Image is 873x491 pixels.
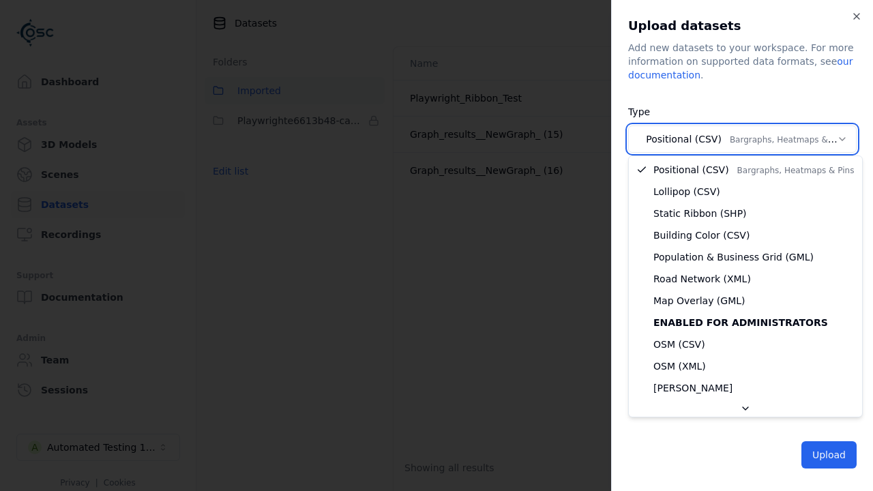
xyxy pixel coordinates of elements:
div: Enabled for administrators [632,312,859,333]
span: Positional (CSV) [653,163,854,177]
span: OSM (XML) [653,359,706,373]
span: Population & Business Grid (GML) [653,250,814,264]
span: Static Ribbon (SHP) [653,207,747,220]
span: OSM (CSV) [653,338,705,351]
span: Lollipop (CSV) [653,185,720,198]
span: Building Color (CSV) [653,228,750,242]
span: Map Overlay (GML) [653,294,745,308]
span: [PERSON_NAME] [653,381,733,395]
span: Bargraphs, Heatmaps & Pins [737,166,855,175]
span: Road Network (XML) [653,272,751,286]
